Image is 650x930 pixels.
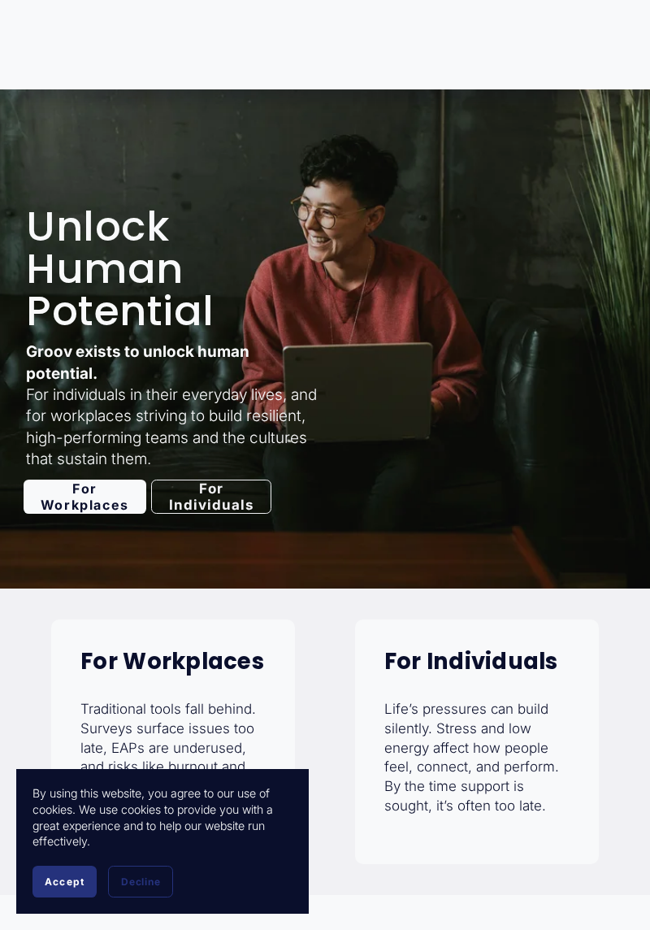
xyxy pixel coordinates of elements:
[26,341,321,471] p: For individuals in their everyday lives, and for workplaces striving to build resilient, high-per...
[26,206,321,332] h1: Unlock Human Potential
[384,700,570,816] p: Life’s pressures can build silently. Stress and low energy affect how people feel, connect, and p...
[26,342,253,382] strong: Groov exists to unlock human potential.
[45,876,84,888] span: Accept
[108,866,173,897] button: Decline
[80,700,266,835] p: Traditional tools fall behind. Surveys surface issues too late, EAPs are underused, and risks lik...
[121,876,160,888] span: Decline
[32,866,97,897] button: Accept
[16,769,309,914] section: Cookie banner
[32,785,292,850] p: By using this website, you agree to our use of cookies. We use cookies to provide you with a grea...
[24,480,146,515] a: For Workplaces
[151,480,271,515] a: For Individuals
[384,645,558,677] strong: For Individuals
[80,645,264,677] strong: For Workplaces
